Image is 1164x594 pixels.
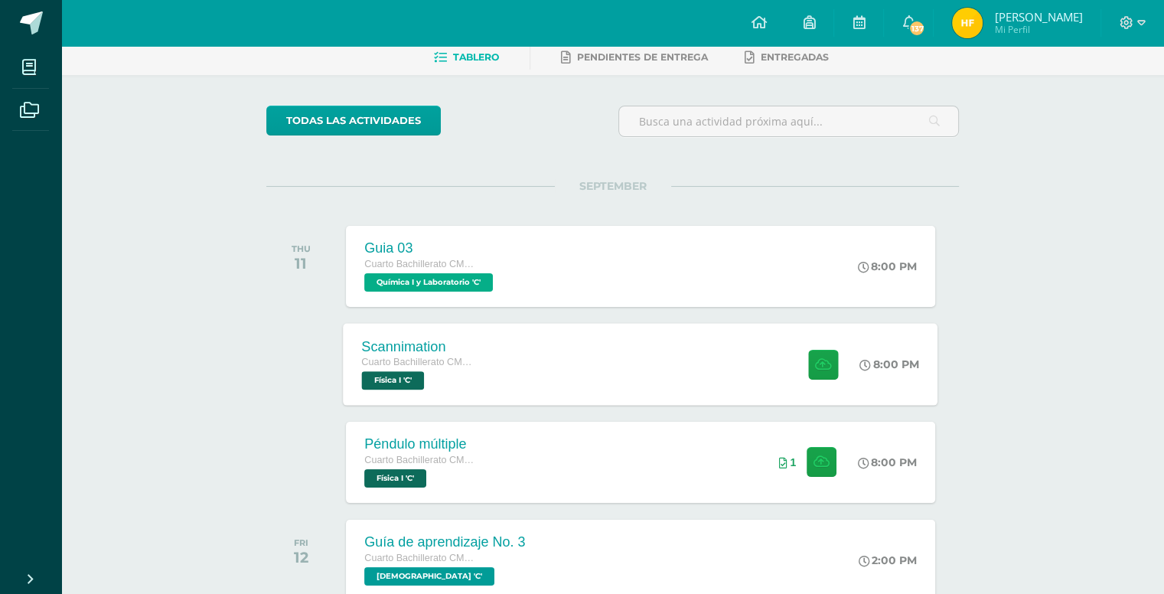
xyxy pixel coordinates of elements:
span: Física I 'C' [362,371,425,390]
a: Entregadas [745,45,829,70]
div: Scannimation [362,338,478,354]
div: THU [292,243,311,254]
span: Cuarto Bachillerato CMP Bachillerato en CCLL con Orientación en Computación [364,553,479,563]
span: Pendientes de entrega [577,51,708,63]
span: Cuarto Bachillerato CMP Bachillerato en CCLL con Orientación en Computación [364,455,479,465]
div: Péndulo múltiple [364,436,479,452]
div: 8:00 PM [858,455,917,469]
span: Tablero [453,51,499,63]
a: Tablero [434,45,499,70]
span: Física I 'C' [364,469,426,488]
div: 8:00 PM [860,357,920,371]
span: Entregadas [761,51,829,63]
span: Biblia 'C' [364,567,494,586]
span: SEPTEMBER [555,179,671,193]
div: 12 [294,548,308,566]
div: 8:00 PM [858,259,917,273]
div: 2:00 PM [859,553,917,567]
input: Busca una actividad próxima aquí... [619,106,958,136]
div: Guia 03 [364,240,497,256]
a: todas las Actividades [266,106,441,135]
div: Archivos entregados [778,456,796,468]
a: Pendientes de entrega [561,45,708,70]
div: 11 [292,254,311,273]
span: Cuarto Bachillerato CMP Bachillerato en CCLL con Orientación en Computación [362,357,478,367]
span: Química I y Laboratorio 'C' [364,273,493,292]
span: Cuarto Bachillerato CMP Bachillerato en CCLL con Orientación en Computación [364,259,479,269]
div: FRI [294,537,308,548]
div: Guía de aprendizaje No. 3 [364,534,525,550]
span: 137 [908,20,925,37]
span: 1 [790,456,796,468]
img: a09ba7a91113426668374d93e7c0cebb.png [952,8,983,38]
span: Mi Perfil [994,23,1082,36]
span: [PERSON_NAME] [994,9,1082,24]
